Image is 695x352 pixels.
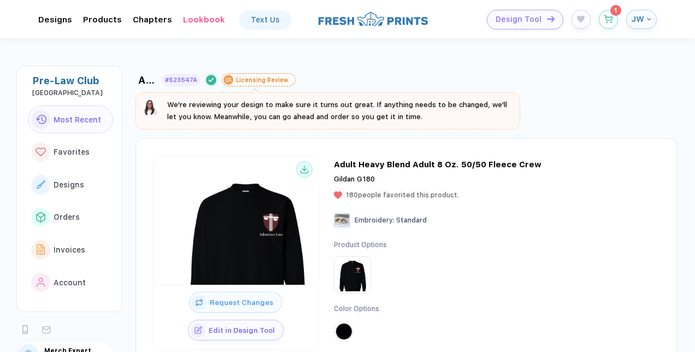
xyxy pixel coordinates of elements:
[496,15,541,24] span: Design Tool
[236,77,288,84] div: Licensing Review
[28,105,113,134] button: link to iconMost Recent
[334,175,375,183] span: Gildan G180
[334,304,387,314] div: Color Options
[37,244,45,255] img: link to icon
[207,298,281,307] span: Request Changes
[142,99,514,123] button: We're reviewing your design to make sure it turns out great. If anything needs to be changed, we'...
[142,99,160,116] img: sophie
[54,213,80,221] span: Orders
[54,180,84,189] span: Designs
[188,320,284,341] button: iconEdit in Design Tool
[251,15,280,24] div: Text Us
[32,89,113,97] div: Bentley University
[183,15,225,25] div: LookbookToggle dropdown menu chapters
[38,15,72,25] div: DesignsToggle dropdown menu
[54,245,85,254] span: Invoices
[36,115,46,124] img: link to icon
[319,10,428,27] img: logo
[54,115,101,124] span: Most Recent
[547,16,555,22] img: icon
[28,171,113,199] button: link to iconDesigns
[37,278,45,288] img: link to icon
[36,180,45,189] img: link to icon
[626,10,657,29] button: JW
[54,278,86,287] span: Account
[346,191,459,199] span: 180 people favorited this product.
[36,148,46,157] img: link to icon
[191,323,205,338] img: icon
[28,138,113,166] button: link to iconFavorites
[189,292,282,313] button: iconRequest Changes
[610,5,621,16] sup: 1
[158,159,333,334] img: 88ee6ca7-8c1e-4c24-b170-3b4e746f75c0_nt_front_1759441584241.jpg
[205,326,283,335] span: Edit in Design Tool
[631,14,644,24] span: JW
[28,203,113,232] button: link to iconOrders
[167,101,507,121] span: We're reviewing your design to make sure it turns out great. If anything needs to be changed, we'...
[28,236,113,264] button: link to iconInvoices
[355,216,394,224] span: Embroidery :
[183,15,225,25] div: Lookbook
[240,11,291,28] a: Text Us
[396,216,427,224] span: Standard
[334,160,541,169] div: Adult Heavy Blend Adult 8 Oz. 50/50 Fleece Crew
[133,15,172,25] div: ChaptersToggle dropdown menu chapters
[614,7,617,14] span: 1
[28,268,113,297] button: link to iconAccount
[36,212,45,222] img: link to icon
[83,15,122,25] div: ProductsToggle dropdown menu
[487,10,563,30] button: Design Toolicon
[192,295,207,310] img: icon
[334,240,387,250] div: Product Options
[165,77,197,84] div: #523547A
[32,75,113,86] div: Pre-Law Club
[54,148,90,156] span: Favorites
[138,74,157,86] div: ALC Sweaters
[334,213,350,227] img: Embroidery
[336,259,369,291] img: Product Option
